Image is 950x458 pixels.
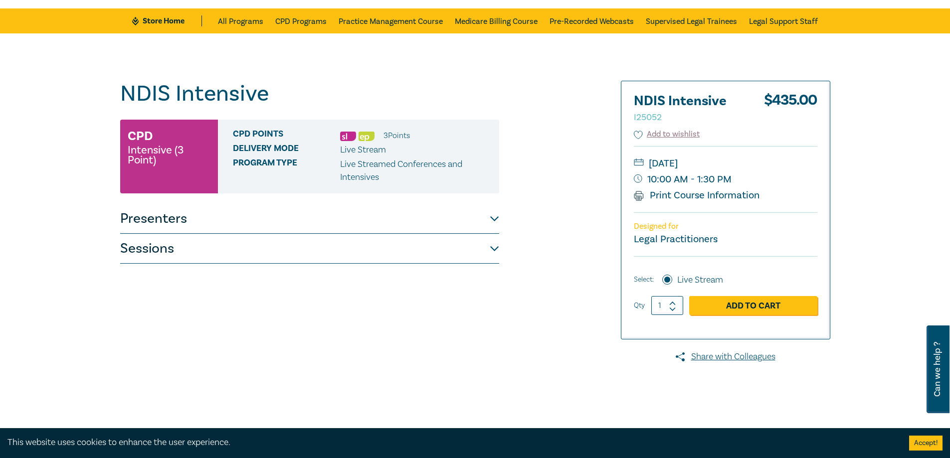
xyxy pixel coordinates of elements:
[218,8,263,33] a: All Programs
[340,132,356,141] img: Substantive Law
[634,300,645,311] label: Qty
[677,274,723,287] label: Live Stream
[340,144,386,155] span: Live Stream
[634,155,817,171] small: [DATE]
[651,296,683,315] input: 1
[646,8,737,33] a: Supervised Legal Trainees
[634,94,744,124] h2: NDIS Intensive
[764,94,817,129] div: $ 435.00
[933,331,942,407] span: Can we help ?
[132,15,201,26] a: Store Home
[120,204,499,234] button: Presenters
[339,8,443,33] a: Practice Management Course
[634,233,718,246] small: Legal Practitioners
[634,171,817,187] small: 10:00 AM - 1:30 PM
[340,158,492,184] p: Live Streamed Conferences and Intensives
[7,436,894,449] div: This website uses cookies to enhance the user experience.
[455,8,538,33] a: Medicare Billing Course
[689,296,817,315] a: Add to Cart
[550,8,634,33] a: Pre-Recorded Webcasts
[128,127,153,145] h3: CPD
[233,129,340,142] span: CPD Points
[128,145,210,165] small: Intensive (3 Point)
[383,129,410,142] li: 3 Point s
[634,274,654,285] span: Select:
[233,144,340,156] span: Delivery Mode
[909,436,943,451] button: Accept cookies
[634,222,817,231] p: Designed for
[634,129,700,140] button: Add to wishlist
[233,158,340,184] span: Program type
[749,8,818,33] a: Legal Support Staff
[634,112,662,123] small: I25052
[120,81,499,107] h1: NDIS Intensive
[634,189,760,202] a: Print Course Information
[120,234,499,264] button: Sessions
[275,8,327,33] a: CPD Programs
[359,132,375,141] img: Ethics & Professional Responsibility
[621,350,830,363] a: Share with Colleagues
